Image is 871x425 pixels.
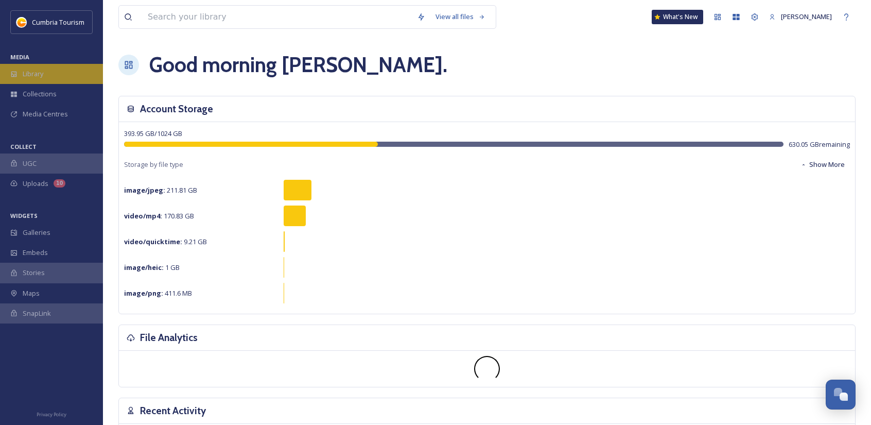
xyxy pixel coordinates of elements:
[124,185,165,195] strong: image/jpeg :
[10,143,37,150] span: COLLECT
[140,330,198,345] h3: File Analytics
[23,228,50,237] span: Galleries
[140,403,206,418] h3: Recent Activity
[124,160,183,169] span: Storage by file type
[37,407,66,420] a: Privacy Policy
[124,129,182,138] span: 393.95 GB / 1024 GB
[23,159,37,168] span: UGC
[23,288,40,298] span: Maps
[764,7,837,27] a: [PERSON_NAME]
[140,101,213,116] h3: Account Storage
[826,380,856,410] button: Open Chat
[124,263,164,272] strong: image/heic :
[124,288,192,298] span: 411.6 MB
[23,109,68,119] span: Media Centres
[124,185,197,195] span: 211.81 GB
[23,179,48,189] span: Uploads
[124,237,207,246] span: 9.21 GB
[143,6,412,28] input: Search your library
[124,288,163,298] strong: image/png :
[23,268,45,278] span: Stories
[16,17,27,27] img: images.jpg
[54,179,65,188] div: 10
[781,12,832,21] span: [PERSON_NAME]
[23,69,43,79] span: Library
[149,49,447,80] h1: Good morning [PERSON_NAME] .
[23,89,57,99] span: Collections
[32,18,84,27] span: Cumbria Tourism
[124,263,180,272] span: 1 GB
[23,309,51,318] span: SnapLink
[124,211,162,220] strong: video/mp4 :
[124,211,194,220] span: 170.83 GB
[652,10,703,24] a: What's New
[23,248,48,258] span: Embeds
[37,411,66,418] span: Privacy Policy
[430,7,491,27] a: View all files
[10,53,29,61] span: MEDIA
[795,155,850,175] button: Show More
[124,237,182,246] strong: video/quicktime :
[789,140,850,149] span: 630.05 GB remaining
[10,212,38,219] span: WIDGETS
